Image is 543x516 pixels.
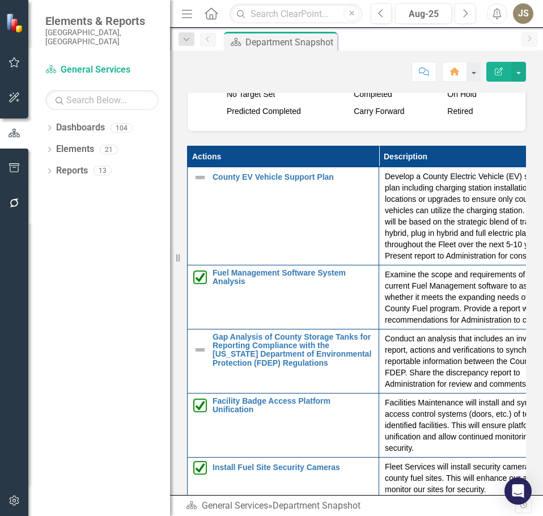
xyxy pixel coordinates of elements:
span: Predicted Completed [227,107,301,116]
small: [GEOGRAPHIC_DATA], [GEOGRAPHIC_DATA] [45,28,159,46]
div: Department Snapshot [245,35,334,49]
img: Not Defined [193,171,207,184]
img: ClearPoint Strategy [5,12,26,33]
img: Not Defined [193,343,207,357]
img: Completed [193,399,207,412]
a: Gap Analysis of County Storage Tanks for Reporting Compliance with the [US_STATE] Department of E... [213,333,373,368]
span: Elements & Reports [45,14,159,28]
div: 21 [100,145,118,154]
div: » [186,500,515,513]
a: General Services [202,500,268,511]
img: MeasureSuspended.png [438,90,447,99]
img: Green%20Checkbox%20%20v2.png [345,90,354,99]
input: Search ClearPoint... [230,4,362,24]
img: Sarasota%20Predicted%20Complete.png [218,107,227,116]
a: Install Fuel Site Security Cameras [213,463,373,472]
td: Double-Click to Edit Right Click for Context Menu [188,457,379,498]
td: Double-Click to Edit Right Click for Context Menu [188,329,379,393]
a: Dashboards [56,121,105,134]
td: Double-Click to Edit Right Click for Context Menu [188,393,379,457]
span: No Target Set [227,90,275,99]
div: Open Intercom Messenger [504,477,532,505]
span: Completed [354,90,392,99]
a: Reports [56,164,88,177]
input: Search Below... [45,90,159,110]
img: Completed [193,270,207,284]
img: NoTargetSet.png [218,90,227,99]
div: Aug-25 [399,7,448,21]
button: JS [513,3,533,24]
button: Aug-25 [395,3,452,24]
td: Double-Click to Edit Right Click for Context Menu [188,167,379,265]
a: County EV Vehicle Support Plan [213,173,373,181]
a: Fuel Management Software System Analysis [213,269,373,286]
span: Retired [447,107,473,116]
span: Carry Forward [354,107,404,116]
a: Facility Badge Access Platform Unification [213,397,373,415]
span: On Hold [447,90,476,99]
img: Sarasota%20Carry%20Forward.png [345,107,354,116]
img: Sarasota%20Hourglass%20v2.png [438,107,447,116]
img: Completed [193,461,207,475]
a: Elements [56,143,94,156]
div: 13 [94,166,112,176]
div: Department Snapshot [273,500,360,511]
a: General Services [45,64,159,77]
div: 104 [111,123,133,133]
td: Double-Click to Edit Right Click for Context Menu [188,265,379,329]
